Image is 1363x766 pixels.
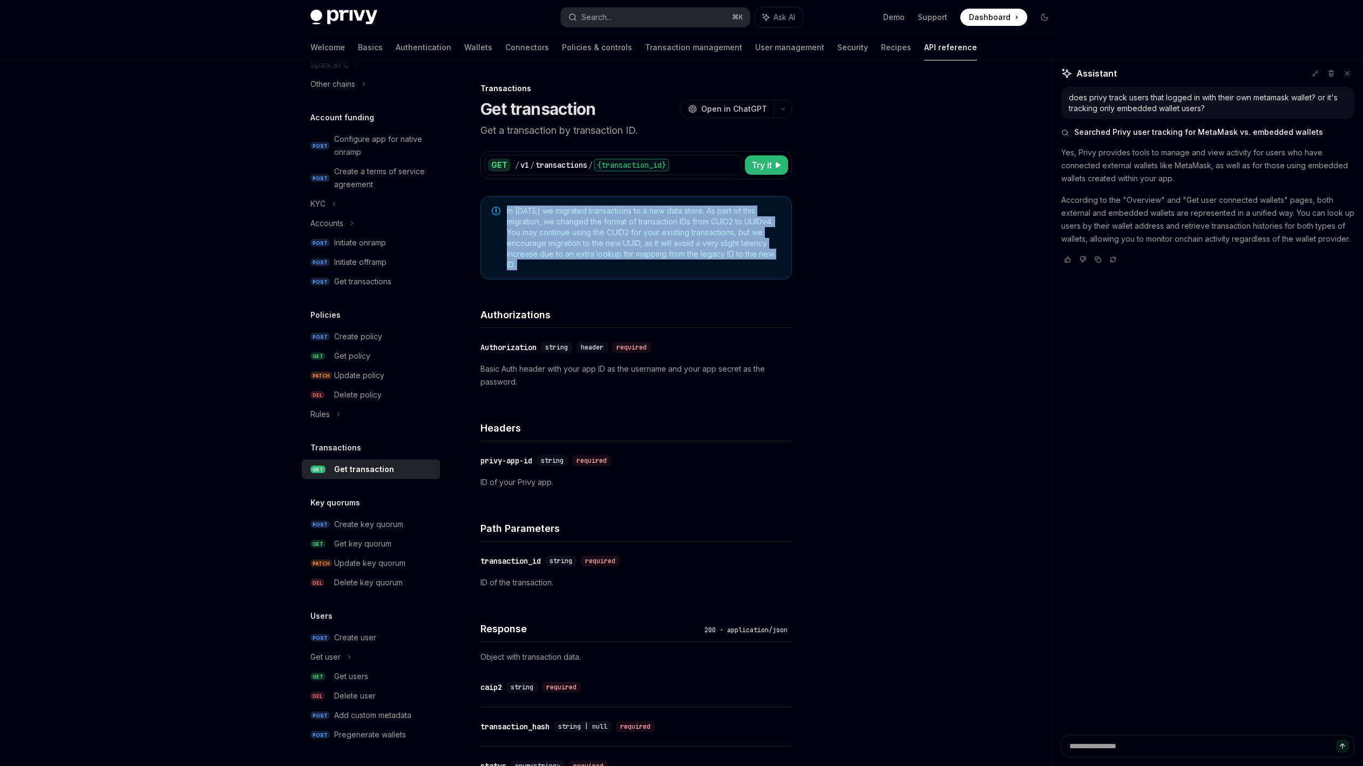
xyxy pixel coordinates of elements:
a: GETGet key quorum [302,534,440,553]
a: POSTConfigure app for native onramp [302,129,440,162]
div: Add custom metadata [334,709,411,722]
a: Authentication [396,35,451,60]
h4: Path Parameters [480,521,792,536]
span: header [581,343,603,352]
div: transaction_hash [480,721,550,732]
a: Demo [883,12,905,23]
h5: Key quorums [310,496,360,509]
div: Authorization [480,342,537,353]
a: POSTInitiate onramp [302,233,440,252]
span: string [511,683,533,692]
span: GET [310,540,326,548]
a: POSTCreate user [302,628,440,647]
span: string [550,557,572,565]
div: Create key quorum [334,518,403,531]
div: caip2 [480,682,502,693]
span: Try it [751,159,772,172]
button: Ask AI [755,8,803,27]
div: Delete user [334,689,376,702]
a: DELDelete key quorum [302,573,440,592]
span: string | null [558,722,607,731]
p: Yes, Privy provides tools to manage and view activity for users who have connected external walle... [1061,146,1354,185]
div: required [581,556,620,566]
h4: Response [480,621,700,636]
h4: Authorizations [480,307,792,322]
span: POST [310,731,330,739]
div: Create user [334,631,376,644]
span: Open in ChatGPT [701,104,767,114]
div: required [542,682,581,693]
h1: Get transaction [480,99,596,119]
h5: Users [310,610,333,623]
button: Try it [745,155,788,175]
p: Get a transaction by transaction ID. [480,123,792,138]
a: GETGet users [302,667,440,686]
span: DEL [310,579,324,587]
span: GET [310,466,326,474]
div: Transactions [480,83,792,94]
div: Rules [310,408,330,421]
button: Searched Privy user tracking for MetaMask vs. embedded wallets [1061,127,1354,138]
a: POSTGet transactions [302,272,440,291]
span: POST [310,712,330,720]
span: POST [310,142,330,150]
a: DELDelete policy [302,385,440,405]
span: PATCH [310,559,332,567]
div: Get user [310,651,341,664]
div: Get transactions [334,275,391,288]
div: Get key quorum [334,537,391,550]
span: string [541,456,564,465]
a: DELDelete user [302,686,440,706]
h5: Policies [310,309,341,322]
a: POSTCreate policy [302,327,440,346]
button: Open in ChatGPT [681,100,774,118]
div: required [612,342,651,353]
span: GET [310,352,326,360]
a: Policies & controls [562,35,632,60]
p: ID of the transaction. [480,576,792,589]
a: Connectors [505,35,549,60]
div: Pregenerate wallets [334,728,406,741]
span: ⌘ K [732,13,743,22]
a: Recipes [881,35,911,60]
a: Basics [358,35,383,60]
a: POSTCreate a terms of service agreement [302,162,440,194]
div: / [530,160,534,170]
span: Searched Privy user tracking for MetaMask vs. embedded wallets [1074,127,1323,138]
div: Delete key quorum [334,576,403,589]
span: POST [310,634,330,642]
a: POSTAdd custom metadata [302,706,440,725]
span: DEL [310,692,324,700]
div: does privy track users that logged in with their own metamask wallet? or it's tracking only embed... [1069,92,1347,114]
button: Send message [1336,740,1349,753]
a: POSTInitiate offramp [302,252,440,272]
a: User management [755,35,824,60]
div: Initiate onramp [334,236,386,249]
a: PATCHUpdate policy [302,366,440,385]
a: Welcome [310,35,345,60]
div: required [572,455,611,466]
div: transactions [535,160,587,170]
span: In [DATE] we migrated transactions to a new data store. As part of this migration, we changed the... [507,206,781,270]
div: {transaction_id} [594,159,669,172]
p: According to the "Overview" and "Get user connected wallets" pages, both external and embedded wa... [1061,194,1354,245]
a: Dashboard [960,9,1027,26]
div: Initiate offramp [334,256,386,269]
a: Support [918,12,947,23]
div: KYC [310,197,326,210]
div: / [515,160,519,170]
div: privy-app-id [480,455,532,466]
div: GET [488,159,511,172]
div: Other chains [310,78,355,91]
a: Security [837,35,868,60]
div: Delete policy [334,388,382,401]
span: POST [310,174,330,182]
button: Search...⌘K [561,8,750,27]
div: Get transaction [334,463,394,476]
div: Update policy [334,369,384,382]
span: Dashboard [969,12,1011,23]
img: dark logo [310,10,377,25]
div: Get policy [334,350,370,363]
span: POST [310,278,330,286]
a: POSTPregenerate wallets [302,725,440,744]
